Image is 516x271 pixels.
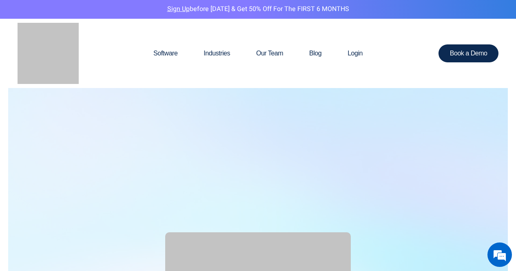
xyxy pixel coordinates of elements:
[334,34,376,73] a: Login
[190,34,243,73] a: Industries
[6,4,510,15] p: before [DATE] & Get 50% Off for the FIRST 6 MONTHS
[296,34,334,73] a: Blog
[243,34,296,73] a: Our Team
[167,4,190,14] a: Sign Up
[450,50,487,57] span: Book a Demo
[140,34,190,73] a: Software
[438,44,499,62] a: Book a Demo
